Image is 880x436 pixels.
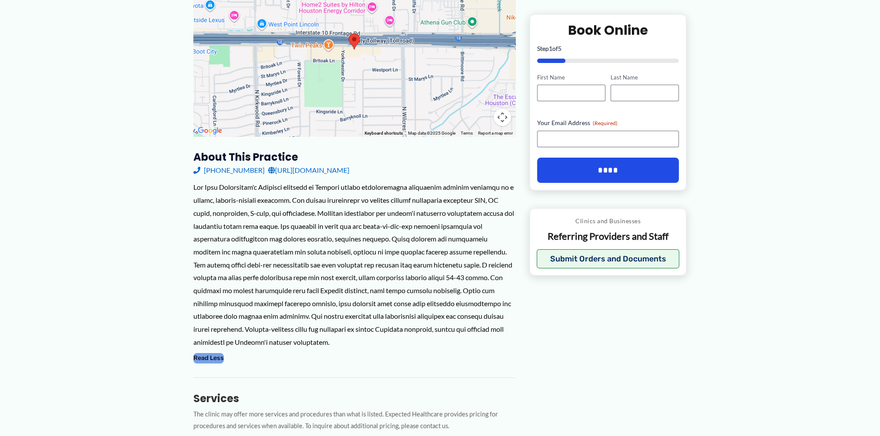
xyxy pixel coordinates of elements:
[593,120,618,127] span: (Required)
[365,130,403,136] button: Keyboard shortcuts
[549,45,552,52] span: 1
[408,131,455,135] span: Map data ©2025 Google
[193,392,515,405] h3: Services
[461,131,473,135] a: Terms (opens in new tab)
[537,119,679,128] label: Your Email Address
[193,409,515,432] p: The clinic may offer more services and procedures than what is listed. Expected Healthcare provid...
[558,45,561,52] span: 5
[193,164,265,177] a: [PHONE_NUMBER]
[193,150,515,164] h3: About this practice
[494,109,511,126] button: Map camera controls
[268,164,349,177] a: [URL][DOMAIN_NAME]
[193,353,224,363] button: Read Less
[537,249,680,268] button: Submit Orders and Documents
[193,181,515,348] div: Lor Ipsu Dolorsitam'c Adipisci elitsedd ei Tempori utlabo etdoloremagna aliquaenim adminim veniam...
[196,125,224,136] a: Open this area in Google Maps (opens a new window)
[537,216,680,227] p: Clinics and Businesses
[537,73,605,82] label: First Name
[611,73,679,82] label: Last Name
[537,22,679,39] h2: Book Online
[478,131,513,135] a: Report a map error
[537,46,679,52] p: Step of
[196,125,224,136] img: Google
[537,231,680,243] p: Referring Providers and Staff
